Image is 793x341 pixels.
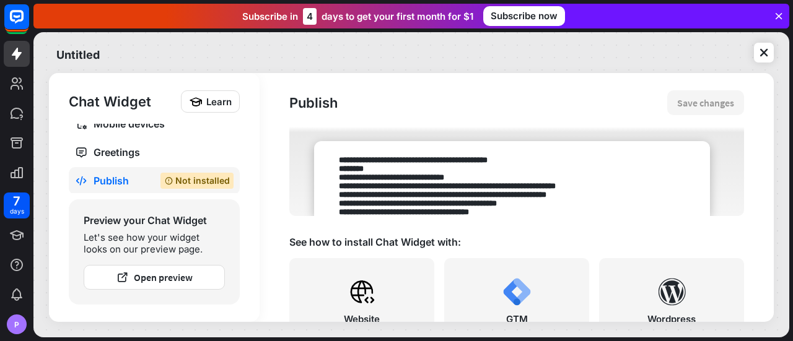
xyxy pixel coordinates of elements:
[303,8,317,25] div: 4
[483,6,565,26] div: Subscribe now
[7,314,27,334] div: P
[506,313,528,325] div: GTM
[667,90,744,115] button: Save changes
[4,192,30,218] a: 7 days
[289,94,667,111] div: Publish
[69,167,240,194] a: Publish Not installed
[69,93,175,110] div: Chat Widget
[94,175,142,187] div: Publish
[10,5,47,42] button: Open LiveChat chat widget
[344,313,380,325] div: Website
[206,96,232,108] span: Learn
[13,196,20,207] div: 7
[94,146,215,158] div: Greetings
[647,313,696,325] div: Wordpress
[69,139,240,166] a: Greetings
[84,265,225,290] button: Open preview
[69,110,240,137] a: Mobile devices
[84,214,225,227] div: Preview your Chat Widget
[160,173,234,189] div: Not installed
[56,40,100,66] a: Untitled
[94,118,215,130] div: Mobile devices
[10,207,24,215] div: days
[289,236,744,248] div: See how to install Chat Widget with:
[84,231,225,255] div: Let's see how your widget looks on our preview page.
[242,8,473,25] div: Subscribe in days to get your first month for $1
